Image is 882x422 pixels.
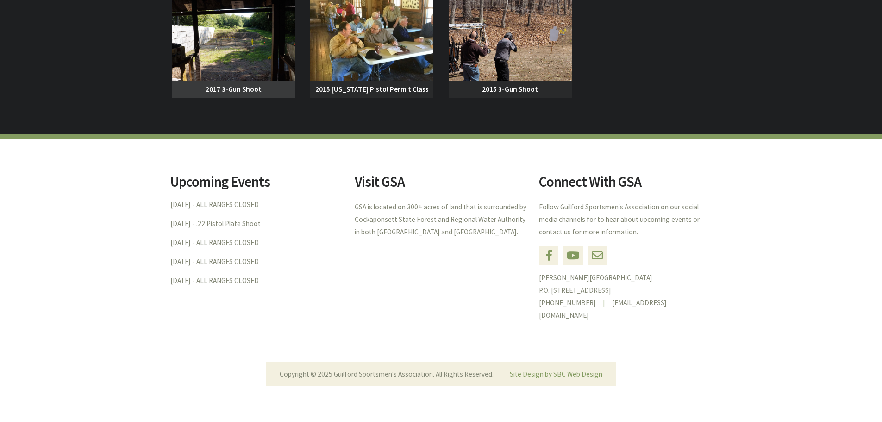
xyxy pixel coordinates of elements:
span: | [596,298,612,307]
h2: Upcoming Events [170,175,343,189]
p: P.O. [STREET_ADDRESS] [539,272,712,321]
li: [DATE] - ALL RANGES CLOSED [170,252,343,271]
a: [PHONE_NUMBER] [539,298,596,307]
li: Copyright © 2025 Guilford Sportsmen's Association. All Rights Reserved. [280,370,501,378]
a: [PERSON_NAME][GEOGRAPHIC_DATA] [539,273,652,282]
span: 2015 3-Gun Shoot [449,81,572,98]
a: [EMAIL_ADDRESS][DOMAIN_NAME] [539,298,667,320]
span: 2017 3-Gun Shoot [172,81,295,98]
li: [DATE] - .22 Pistol Plate Shoot [170,214,343,233]
li: [DATE] - ALL RANGES CLOSED [170,201,343,214]
a: Site Design by SBC Web Design [510,370,602,378]
h2: Visit GSA [355,175,527,189]
h2: Connect With GSA [539,175,712,189]
li: [DATE] - ALL RANGES CLOSED [170,271,343,290]
li: [DATE] - ALL RANGES CLOSED [170,233,343,252]
span: 2015 [US_STATE] Pistol Permit Class [310,81,433,98]
p: GSA is located on 300± acres of land that is surrounded by Cockaponsett State Forest and Regional... [355,201,527,238]
p: Follow Guilford Sportsmen's Association on our social media channels for to hear about upcoming e... [539,201,712,238]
